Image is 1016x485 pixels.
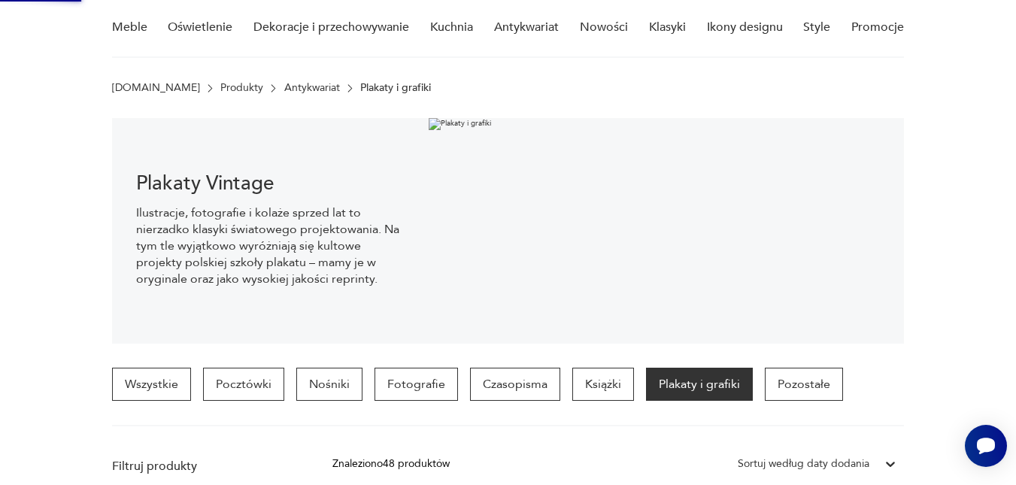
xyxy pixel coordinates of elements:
[429,118,904,344] img: Plakaty i grafiki
[375,368,458,401] a: Fotografie
[332,456,450,472] div: Znaleziono 48 produktów
[220,82,263,94] a: Produkty
[112,82,200,94] a: [DOMAIN_NAME]
[470,368,560,401] a: Czasopisma
[284,82,340,94] a: Antykwariat
[203,368,284,401] a: Pocztówki
[112,368,191,401] a: Wszystkie
[965,425,1007,467] iframe: Smartsupp widget button
[112,458,296,474] p: Filtruj produkty
[765,368,843,401] a: Pozostałe
[296,368,362,401] a: Nośniki
[572,368,634,401] a: Książki
[136,205,405,287] p: Ilustracje, fotografie i kolaże sprzed lat to nierzadko klasyki światowego projektowania. Na tym ...
[646,368,753,401] a: Plakaty i grafiki
[360,82,431,94] p: Plakaty i grafiki
[136,174,405,192] h1: Plakaty Vintage
[738,456,869,472] div: Sortuj według daty dodania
